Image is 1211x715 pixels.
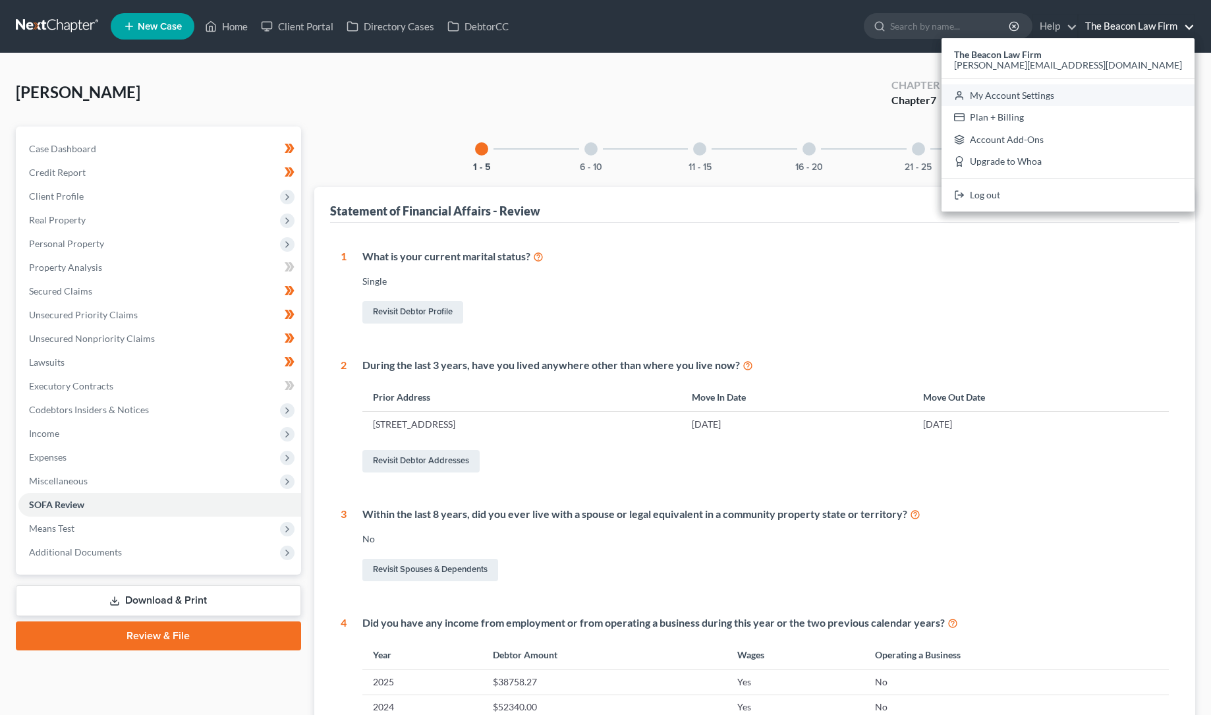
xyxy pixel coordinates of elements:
[864,670,1169,695] td: No
[362,641,483,669] th: Year
[16,585,301,616] a: Download & Print
[362,383,681,411] th: Prior Address
[864,641,1169,669] th: Operating a Business
[689,163,712,172] button: 11 - 15
[942,184,1195,206] a: Log out
[482,641,727,669] th: Debtor Amount
[18,303,301,327] a: Unsecured Priority Claims
[362,412,681,437] td: [STREET_ADDRESS]
[16,621,301,650] a: Review & File
[905,163,932,172] button: 21 - 25
[330,203,540,219] div: Statement of Financial Affairs - Review
[913,383,1169,411] th: Move Out Date
[340,14,441,38] a: Directory Cases
[29,309,138,320] span: Unsecured Priority Claims
[29,262,102,273] span: Property Analysis
[29,451,67,463] span: Expenses
[942,38,1195,212] div: The Beacon Law Firm
[891,78,940,93] div: Chapter
[29,214,86,225] span: Real Property
[362,249,1169,264] div: What is your current marital status?
[942,84,1195,107] a: My Account Settings
[942,129,1195,151] a: Account Add-Ons
[930,94,936,106] span: 7
[18,493,301,517] a: SOFA Review
[482,670,727,695] td: $38758.27
[29,190,84,202] span: Client Profile
[29,404,149,415] span: Codebtors Insiders & Notices
[341,249,347,326] div: 1
[942,151,1195,173] a: Upgrade to Whoa
[891,93,940,108] div: Chapter
[681,412,913,437] td: [DATE]
[18,256,301,279] a: Property Analysis
[138,22,182,32] span: New Case
[29,428,59,439] span: Income
[913,412,1169,437] td: [DATE]
[16,82,140,101] span: [PERSON_NAME]
[580,163,602,172] button: 6 - 10
[362,507,1169,522] div: Within the last 8 years, did you ever live with a spouse or legal equivalent in a community prope...
[29,285,92,297] span: Secured Claims
[954,49,1042,60] strong: The Beacon Law Firm
[18,161,301,185] a: Credit Report
[362,615,1169,631] div: Did you have any income from employment or from operating a business during this year or the two ...
[954,59,1182,71] span: [PERSON_NAME][EMAIL_ADDRESS][DOMAIN_NAME]
[18,351,301,374] a: Lawsuits
[29,523,74,534] span: Means Test
[29,143,96,154] span: Case Dashboard
[18,374,301,398] a: Executory Contracts
[362,358,1169,373] div: During the last 3 years, have you lived anywhere other than where you live now?
[29,475,88,486] span: Miscellaneous
[362,559,498,581] a: Revisit Spouses & Dependents
[441,14,515,38] a: DebtorCC
[254,14,340,38] a: Client Portal
[727,670,864,695] td: Yes
[198,14,254,38] a: Home
[341,358,347,475] div: 2
[362,670,483,695] td: 2025
[341,507,347,584] div: 3
[362,275,1169,288] div: Single
[1079,14,1195,38] a: The Beacon Law Firm
[29,238,104,249] span: Personal Property
[890,14,1011,38] input: Search by name...
[473,163,491,172] button: 1 - 5
[29,546,122,558] span: Additional Documents
[942,106,1195,129] a: Plan + Billing
[18,279,301,303] a: Secured Claims
[795,163,823,172] button: 16 - 20
[29,499,84,510] span: SOFA Review
[1033,14,1077,38] a: Help
[18,327,301,351] a: Unsecured Nonpriority Claims
[681,383,913,411] th: Move In Date
[29,380,113,391] span: Executory Contracts
[362,301,463,324] a: Revisit Debtor Profile
[18,137,301,161] a: Case Dashboard
[362,532,1169,546] div: No
[362,450,480,472] a: Revisit Debtor Addresses
[727,641,864,669] th: Wages
[29,357,65,368] span: Lawsuits
[29,167,86,178] span: Credit Report
[29,333,155,344] span: Unsecured Nonpriority Claims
